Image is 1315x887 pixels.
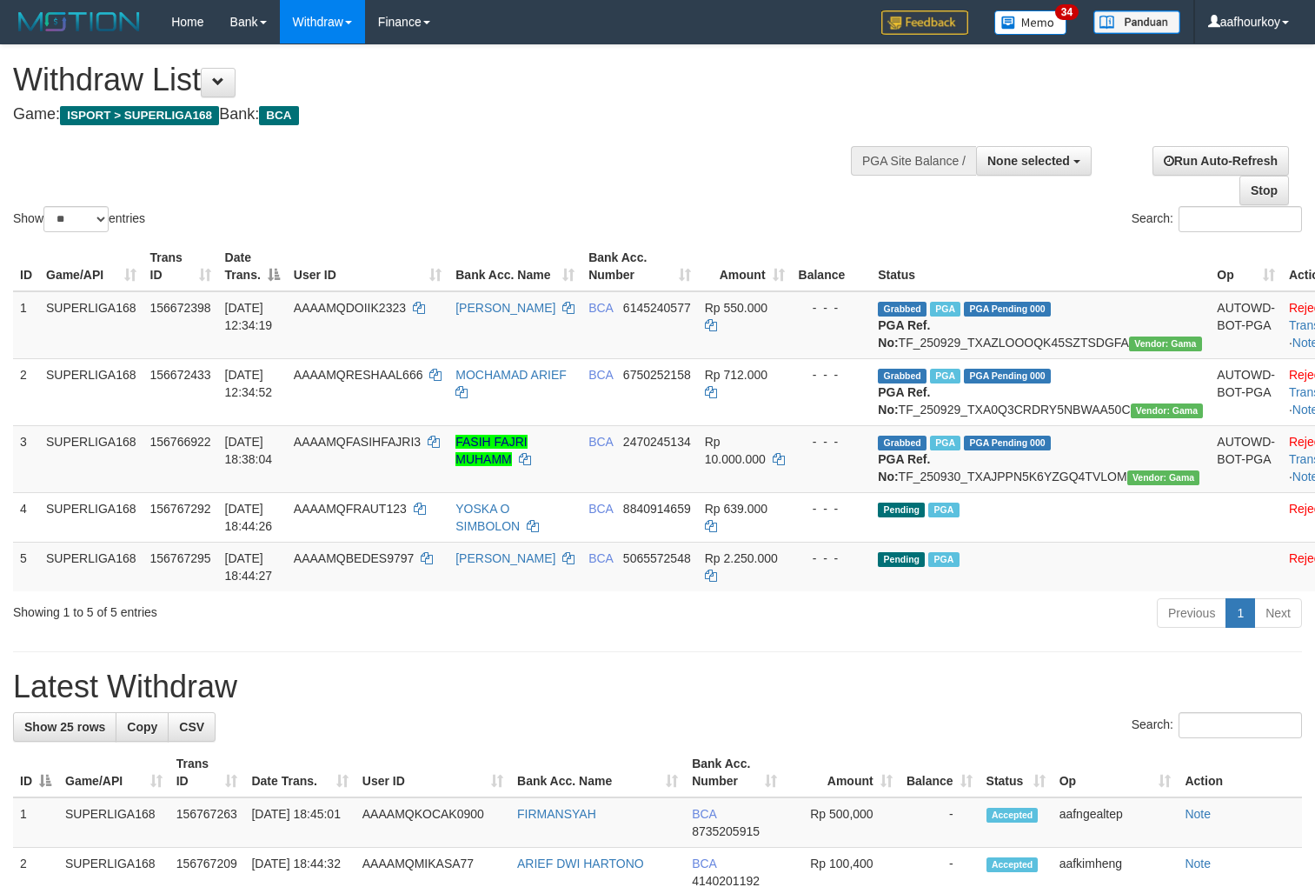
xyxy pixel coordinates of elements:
span: Copy 6750252158 to clipboard [623,368,691,382]
td: 1 [13,797,58,848]
span: 156672398 [150,301,211,315]
td: 3 [13,425,39,492]
div: - - - [799,299,865,317]
span: AAAAMQBEDES9797 [294,551,415,565]
span: None selected [987,154,1070,168]
td: AUTOWD-BOT-PGA [1210,425,1282,492]
span: [DATE] 18:38:04 [225,435,273,466]
span: 156672433 [150,368,211,382]
td: TF_250929_TXA0Q3CRDRY5NBWAA50C [871,358,1210,425]
span: AAAAMQFASIHFAJRI3 [294,435,421,449]
a: CSV [168,712,216,742]
span: Rp 2.250.000 [705,551,778,565]
span: Copy 5065572548 to clipboard [623,551,691,565]
span: [DATE] 12:34:19 [225,301,273,332]
th: User ID: activate to sort column ascending [287,242,448,291]
img: panduan.png [1093,10,1180,34]
span: AAAAMQDOIIK2323 [294,301,406,315]
span: Vendor URL: https://trx31.1velocity.biz [1131,403,1204,418]
a: Show 25 rows [13,712,116,742]
span: BCA [588,551,613,565]
a: Next [1254,598,1302,628]
span: Rp 639.000 [705,502,767,516]
th: Bank Acc. Name: activate to sort column ascending [510,748,685,797]
td: SUPERLIGA168 [58,797,169,848]
span: 156767292 [150,502,211,516]
th: Game/API: activate to sort column ascending [39,242,143,291]
a: Note [1185,807,1211,821]
th: Op: activate to sort column ascending [1053,748,1179,797]
span: PGA Pending [964,436,1051,450]
td: 2 [13,358,39,425]
h1: Withdraw List [13,63,860,97]
td: 4 [13,492,39,542]
th: Op: activate to sort column ascending [1210,242,1282,291]
a: 1 [1225,598,1255,628]
a: Note [1185,857,1211,870]
span: BCA [588,502,613,516]
td: SUPERLIGA168 [39,542,143,591]
a: FASIH FAJRI MUHAMM [455,435,527,466]
span: Vendor URL: https://trx31.1velocity.biz [1129,337,1202,351]
span: Marked by aafsoycanthlai [930,302,960,317]
div: - - - [799,550,865,567]
span: Marked by aafsoumeymey [930,436,960,450]
th: Status [871,242,1210,291]
td: - [900,797,980,848]
span: AAAAMQFRAUT123 [294,502,407,516]
span: BCA [588,301,613,315]
a: FIRMANSYAH [517,807,596,821]
span: Copy 6145240577 to clipboard [623,301,691,315]
th: Balance [792,242,872,291]
span: Accepted [986,808,1039,823]
span: BCA [259,106,298,125]
span: 34 [1055,4,1079,20]
td: 156767263 [169,797,245,848]
a: Copy [116,712,169,742]
span: 156766922 [150,435,211,449]
a: ARIEF DWI HARTONO [517,857,644,870]
span: CSV [179,720,204,734]
span: Pending [878,503,925,517]
a: Stop [1239,176,1289,205]
th: Amount: activate to sort column ascending [784,748,900,797]
td: SUPERLIGA168 [39,358,143,425]
span: BCA [692,807,716,821]
span: BCA [692,857,716,870]
th: Status: activate to sort column ascending [980,748,1053,797]
th: Trans ID: activate to sort column ascending [169,748,245,797]
span: Grabbed [878,369,926,383]
td: AAAAMQKOCAK0900 [355,797,510,848]
td: SUPERLIGA168 [39,425,143,492]
a: [PERSON_NAME] [455,301,555,315]
span: Grabbed [878,436,926,450]
input: Search: [1179,712,1302,738]
th: Action [1178,748,1302,797]
span: Rp 712.000 [705,368,767,382]
img: Feedback.jpg [881,10,968,35]
button: None selected [976,146,1092,176]
div: PGA Site Balance / [851,146,976,176]
th: User ID: activate to sort column ascending [355,748,510,797]
span: PGA Pending [964,302,1051,317]
b: PGA Ref. No: [878,318,930,350]
td: [DATE] 18:45:01 [244,797,355,848]
span: Copy 8840914659 to clipboard [623,502,691,516]
th: ID [13,242,39,291]
span: ISPORT > SUPERLIGA168 [60,106,219,125]
th: Date Trans.: activate to sort column ascending [244,748,355,797]
a: [PERSON_NAME] [455,551,555,565]
h4: Game: Bank: [13,106,860,123]
span: Pending [878,552,925,567]
span: Copy [127,720,157,734]
th: Trans ID: activate to sort column ascending [143,242,218,291]
span: [DATE] 18:44:27 [225,551,273,583]
td: aafngealtep [1053,797,1179,848]
span: Show 25 rows [24,720,105,734]
span: Marked by aafsoycanthlai [928,552,959,567]
span: 156767295 [150,551,211,565]
th: Amount: activate to sort column ascending [698,242,792,291]
img: Button%20Memo.svg [994,10,1067,35]
span: AAAAMQRESHAAL666 [294,368,423,382]
td: AUTOWD-BOT-PGA [1210,291,1282,359]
